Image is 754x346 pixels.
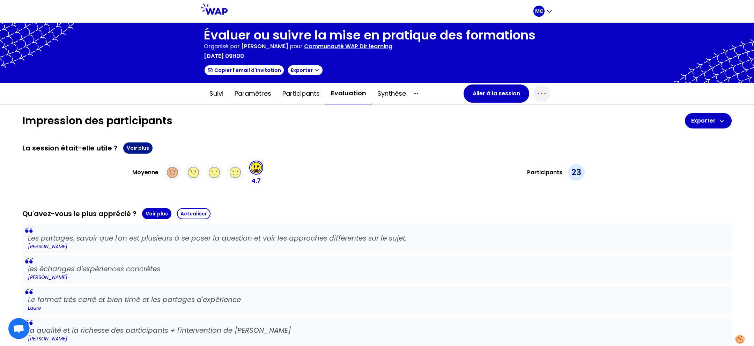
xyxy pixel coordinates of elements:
h3: Moyenne [132,168,158,177]
h1: Évaluer ou suivre la mise en pratique des formations [204,28,535,42]
button: Participants [277,83,325,104]
p: Organisé par [204,42,240,51]
button: Exporter [287,65,323,76]
p: la qualité et la richesse des participants + l'intervention de [PERSON_NAME] [28,325,726,335]
button: Evaluation [325,83,372,104]
p: [PERSON_NAME] [28,335,726,342]
p: les échanges d'expériences concrètes [28,264,726,274]
h1: Impression des participants [22,115,685,127]
p: Communauté WAP Dir learning [304,42,392,51]
p: 4.7 [251,176,261,186]
span: [PERSON_NAME] [241,42,288,50]
p: [DATE] 09h00 [204,52,244,60]
p: Les partages, savoir que l'on est plusieurs à se poser la question et voir les approches différen... [28,233,726,243]
p: [PERSON_NAME] [28,274,726,281]
p: MC [535,8,543,15]
p: [PERSON_NAME] [28,243,726,250]
button: MC [533,6,553,17]
div: Ouvrir le chat [8,318,29,339]
button: Suivi [204,83,229,104]
button: Paramètres [229,83,277,104]
p: Laure [28,304,726,311]
button: Aller à la session [464,84,529,103]
div: Qu'avez-vous le plus apprécié ? [22,208,732,219]
button: Copier l'email d'invitation [204,65,284,76]
p: pour [290,42,303,51]
button: Voir plus [142,208,171,219]
div: La session était-elle utile ? [22,142,732,154]
p: 23 [571,167,581,178]
p: Le format très carré et bien timé et les partages d'expérience [28,295,726,304]
button: Voir plus [123,142,153,154]
button: Synthèse [372,83,412,104]
button: Exporter [685,113,732,128]
h3: Participants [527,168,562,177]
button: Actualiser [177,208,210,219]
